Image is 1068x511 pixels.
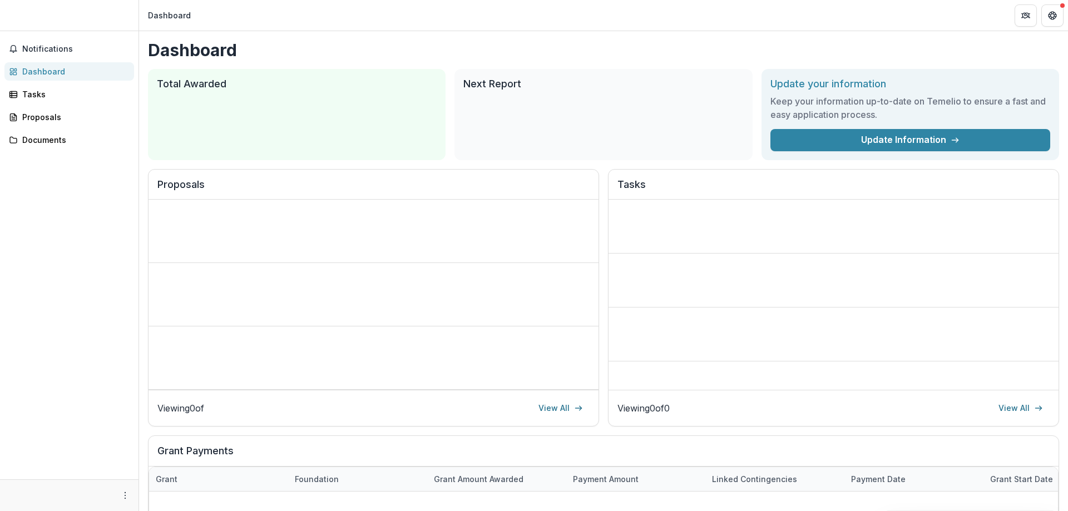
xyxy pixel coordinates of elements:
span: Notifications [22,44,130,54]
a: Update Information [770,129,1050,151]
h2: Update your information [770,78,1050,90]
h3: Keep your information up-to-date on Temelio to ensure a fast and easy application process. [770,95,1050,121]
div: Tasks [22,88,125,100]
button: Partners [1015,4,1037,27]
a: Tasks [4,85,134,103]
button: Get Help [1041,4,1064,27]
a: View All [992,399,1050,417]
div: Dashboard [148,9,191,21]
button: More [118,489,132,502]
h2: Proposals [157,178,590,200]
a: View All [532,399,590,417]
p: Viewing 0 of [157,401,204,415]
div: Proposals [22,111,125,123]
h2: Total Awarded [157,78,437,90]
div: Dashboard [22,66,125,77]
a: Dashboard [4,62,134,81]
h2: Next Report [463,78,743,90]
h2: Grant Payments [157,445,1050,466]
button: Notifications [4,40,134,58]
a: Documents [4,131,134,149]
h2: Tasks [617,178,1050,200]
nav: breadcrumb [144,7,195,23]
div: Documents [22,134,125,146]
h1: Dashboard [148,40,1059,60]
p: Viewing 0 of 0 [617,401,670,415]
a: Proposals [4,108,134,126]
